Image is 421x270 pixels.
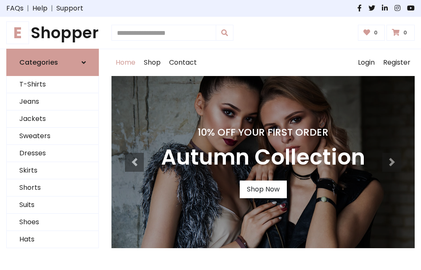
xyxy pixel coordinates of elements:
[56,3,83,13] a: Support
[387,25,415,41] a: 0
[48,3,56,13] span: |
[7,76,98,93] a: T-Shirts
[401,29,409,37] span: 0
[7,162,98,179] a: Skirts
[6,24,99,42] a: EShopper
[372,29,380,37] span: 0
[7,145,98,162] a: Dresses
[6,49,99,76] a: Categories
[7,128,98,145] a: Sweaters
[19,58,58,66] h6: Categories
[111,49,140,76] a: Home
[379,49,415,76] a: Register
[354,49,379,76] a: Login
[6,21,29,44] span: E
[165,49,201,76] a: Contact
[7,93,98,110] a: Jeans
[7,110,98,128] a: Jackets
[7,231,98,248] a: Hats
[7,179,98,197] a: Shorts
[240,181,287,198] a: Shop Now
[24,3,32,13] span: |
[358,25,385,41] a: 0
[6,3,24,13] a: FAQs
[161,126,365,138] h4: 10% Off Your First Order
[161,145,365,170] h3: Autumn Collection
[140,49,165,76] a: Shop
[7,197,98,214] a: Suits
[32,3,48,13] a: Help
[6,24,99,42] h1: Shopper
[7,214,98,231] a: Shoes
